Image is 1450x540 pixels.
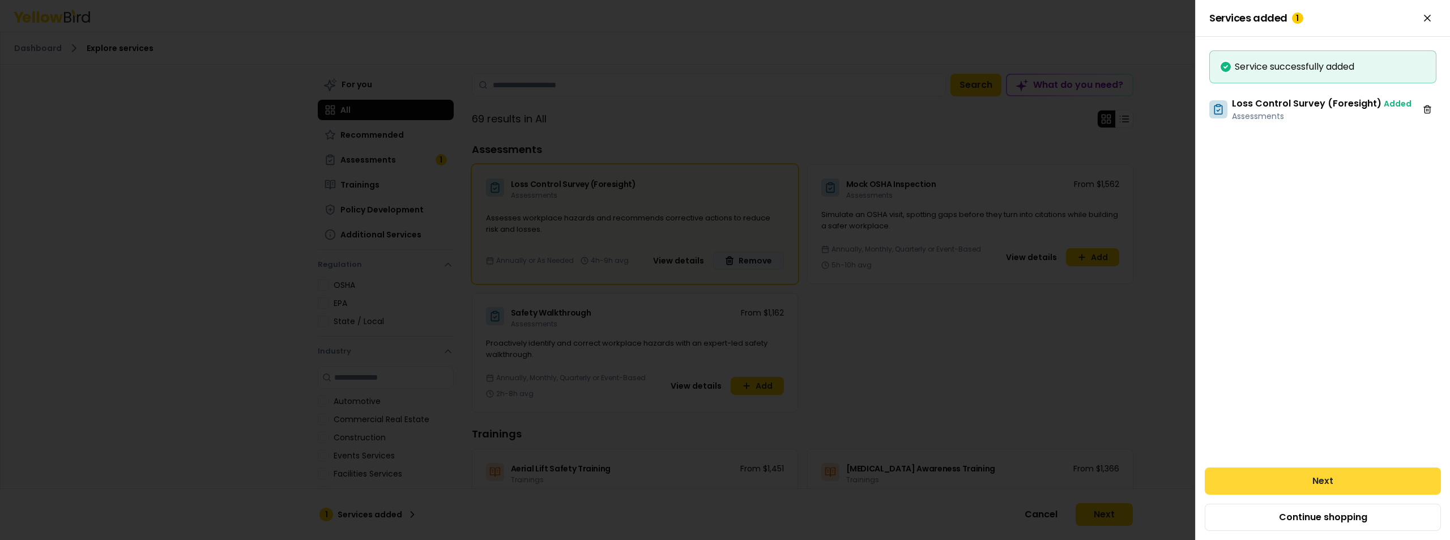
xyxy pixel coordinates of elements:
p: Assessments [1232,110,1411,122]
span: Services added [1209,12,1303,24]
button: Continue shopping [1205,504,1441,531]
button: Next [1205,467,1441,495]
div: Service successfully added [1219,60,1427,74]
h3: Loss Control Survey (Foresight) [1232,97,1411,110]
button: Close [1418,9,1436,27]
div: 1 [1292,12,1303,24]
span: Added [1384,98,1411,109]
